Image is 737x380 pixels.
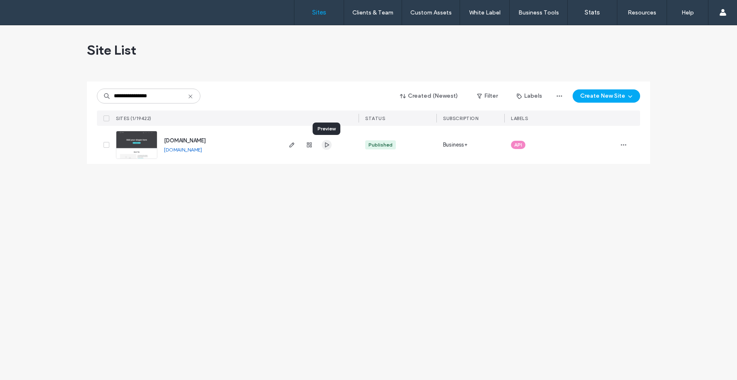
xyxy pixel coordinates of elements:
label: Resources [628,9,656,16]
label: Clients & Team [352,9,393,16]
label: Help [682,9,694,16]
button: Create New Site [573,89,640,103]
button: Filter [469,89,506,103]
a: [DOMAIN_NAME] [164,147,202,153]
span: API [514,141,522,149]
span: SUBSCRIPTION [443,115,478,121]
label: Business Tools [518,9,559,16]
span: SITES (1/19422) [116,115,152,121]
span: Site List [87,42,136,58]
label: Sites [312,9,326,16]
a: [DOMAIN_NAME] [164,137,206,144]
span: STATUS [365,115,385,121]
button: Labels [509,89,549,103]
button: Created (Newest) [393,89,465,103]
span: Help [19,6,36,13]
label: Stats [585,9,600,16]
div: Preview [313,123,340,135]
span: LABELS [511,115,528,121]
div: Published [368,141,393,149]
label: White Label [469,9,501,16]
label: Custom Assets [410,9,452,16]
span: Business+ [443,141,467,149]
